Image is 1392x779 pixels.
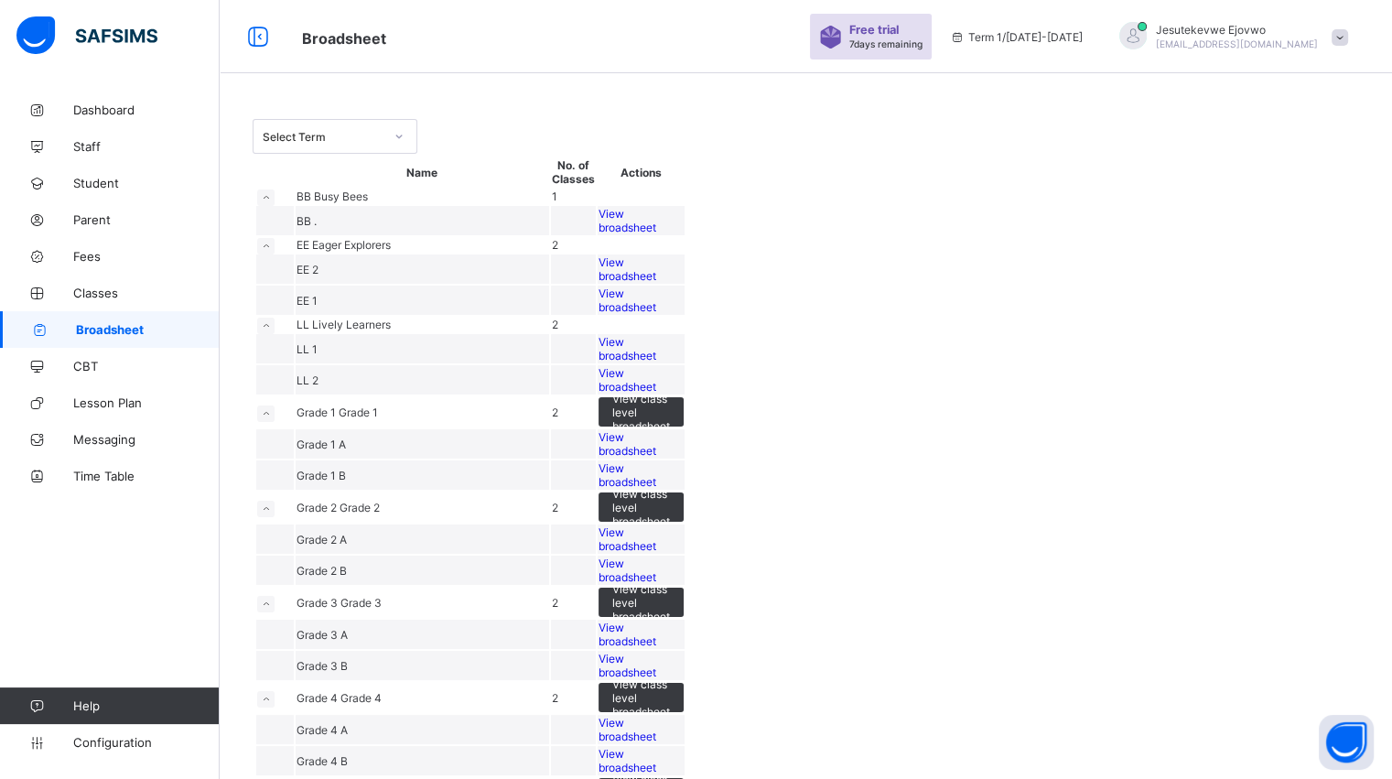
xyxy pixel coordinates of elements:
[297,691,340,705] span: Grade 4
[1319,715,1374,770] button: Open asap
[552,596,558,610] span: 2
[340,501,380,514] span: Grade 2
[599,492,684,506] a: View class level broadsheet
[297,373,318,387] span: LL 2
[599,287,684,314] a: View broadsheet
[297,263,318,276] span: EE 2
[599,716,656,743] span: View broadsheet
[339,406,378,419] span: Grade 1
[297,723,348,737] span: Grade 4 A
[599,621,684,648] a: View broadsheet
[599,461,656,489] span: View broadsheet
[599,255,656,283] span: View broadsheet
[297,596,340,610] span: Grade 3
[76,322,220,337] span: Broadsheet
[552,691,558,705] span: 2
[1156,23,1318,37] span: Jesutekevwe Ejovwo
[73,212,220,227] span: Parent
[297,294,318,308] span: EE 1
[297,659,348,673] span: Grade 3 B
[599,557,684,584] a: View broadsheet
[599,557,656,584] span: View broadsheet
[297,564,347,578] span: Grade 2 B
[263,130,383,144] div: Select Term
[599,525,656,553] span: View broadsheet
[849,23,913,37] span: Free trial
[73,698,219,713] span: Help
[73,249,220,264] span: Fees
[599,652,684,679] a: View broadsheet
[599,397,684,411] a: View class level broadsheet
[599,335,684,362] a: View broadsheet
[73,176,220,190] span: Student
[599,207,656,234] span: View broadsheet
[612,392,670,433] span: View class level broadsheet
[599,255,684,283] a: View broadsheet
[297,438,346,451] span: Grade 1 A
[599,430,684,458] a: View broadsheet
[297,342,318,356] span: LL 1
[73,432,220,447] span: Messaging
[297,238,312,252] span: EE
[551,157,596,187] th: No. of Classes
[552,238,558,252] span: 2
[612,582,670,623] span: View class level broadsheet
[296,157,549,187] th: Name
[16,16,157,55] img: safsims
[312,238,391,252] span: Eager Explorers
[312,318,391,331] span: Lively Learners
[599,207,684,234] a: View broadsheet
[73,359,220,373] span: CBT
[297,214,317,228] span: BB .
[297,469,346,482] span: Grade 1 B
[1156,38,1318,49] span: [EMAIL_ADDRESS][DOMAIN_NAME]
[849,38,923,49] span: 7 days remaining
[73,469,220,483] span: Time Table
[552,501,558,514] span: 2
[599,335,656,362] span: View broadsheet
[819,26,842,49] img: sticker-purple.71386a28dfed39d6af7621340158ba97.svg
[599,366,656,394] span: View broadsheet
[552,189,557,203] span: 1
[552,406,558,419] span: 2
[599,287,656,314] span: View broadsheet
[73,286,220,300] span: Classes
[950,30,1083,44] span: session/term information
[612,487,670,528] span: View class level broadsheet
[599,683,684,697] a: View class level broadsheet
[1101,22,1357,52] div: JesutekevweEjovwo
[73,395,220,410] span: Lesson Plan
[297,318,312,331] span: LL
[599,621,656,648] span: View broadsheet
[599,747,684,774] a: View broadsheet
[340,596,382,610] span: Grade 3
[599,747,656,774] span: View broadsheet
[314,189,368,203] span: Busy Bees
[340,691,382,705] span: Grade 4
[297,754,348,768] span: Grade 4 B
[552,318,558,331] span: 2
[297,406,339,419] span: Grade 1
[73,139,220,154] span: Staff
[599,366,684,394] a: View broadsheet
[599,588,684,601] a: View class level broadsheet
[598,157,685,187] th: Actions
[599,716,684,743] a: View broadsheet
[599,652,656,679] span: View broadsheet
[73,735,219,750] span: Configuration
[297,501,340,514] span: Grade 2
[73,103,220,117] span: Dashboard
[599,461,684,489] a: View broadsheet
[599,525,684,553] a: View broadsheet
[297,533,347,546] span: Grade 2 A
[612,677,670,719] span: View class level broadsheet
[297,628,348,642] span: Grade 3 A
[599,430,656,458] span: View broadsheet
[302,29,386,48] span: Broadsheet
[297,189,314,203] span: BB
